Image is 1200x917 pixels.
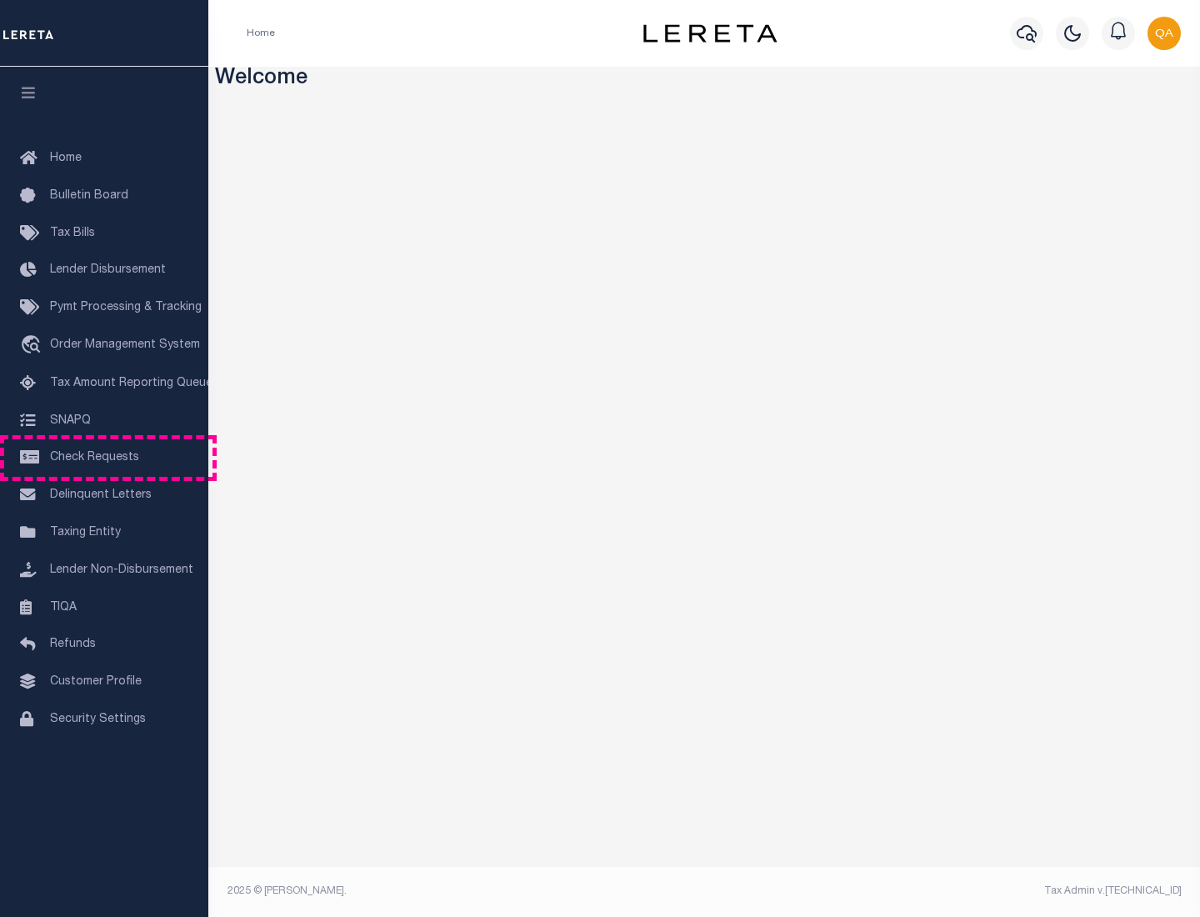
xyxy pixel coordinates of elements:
[20,335,47,357] i: travel_explore
[50,489,152,501] span: Delinquent Letters
[643,24,777,43] img: logo-dark.svg
[50,714,146,725] span: Security Settings
[50,527,121,539] span: Taxing Entity
[717,884,1182,899] div: Tax Admin v.[TECHNICAL_ID]
[50,378,212,389] span: Tax Amount Reporting Queue
[50,564,193,576] span: Lender Non-Disbursement
[50,601,77,613] span: TIQA
[215,884,705,899] div: 2025 © [PERSON_NAME].
[50,639,96,650] span: Refunds
[1147,17,1181,50] img: svg+xml;base64,PHN2ZyB4bWxucz0iaHR0cDovL3d3dy53My5vcmcvMjAwMC9zdmciIHBvaW50ZXItZXZlbnRzPSJub25lIi...
[50,190,128,202] span: Bulletin Board
[50,302,202,313] span: Pymt Processing & Tracking
[50,676,142,688] span: Customer Profile
[50,452,139,464] span: Check Requests
[215,67,1194,93] h3: Welcome
[50,414,91,426] span: SNAPQ
[50,228,95,239] span: Tax Bills
[247,26,275,41] li: Home
[50,339,200,351] span: Order Management System
[50,264,166,276] span: Lender Disbursement
[50,153,82,164] span: Home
